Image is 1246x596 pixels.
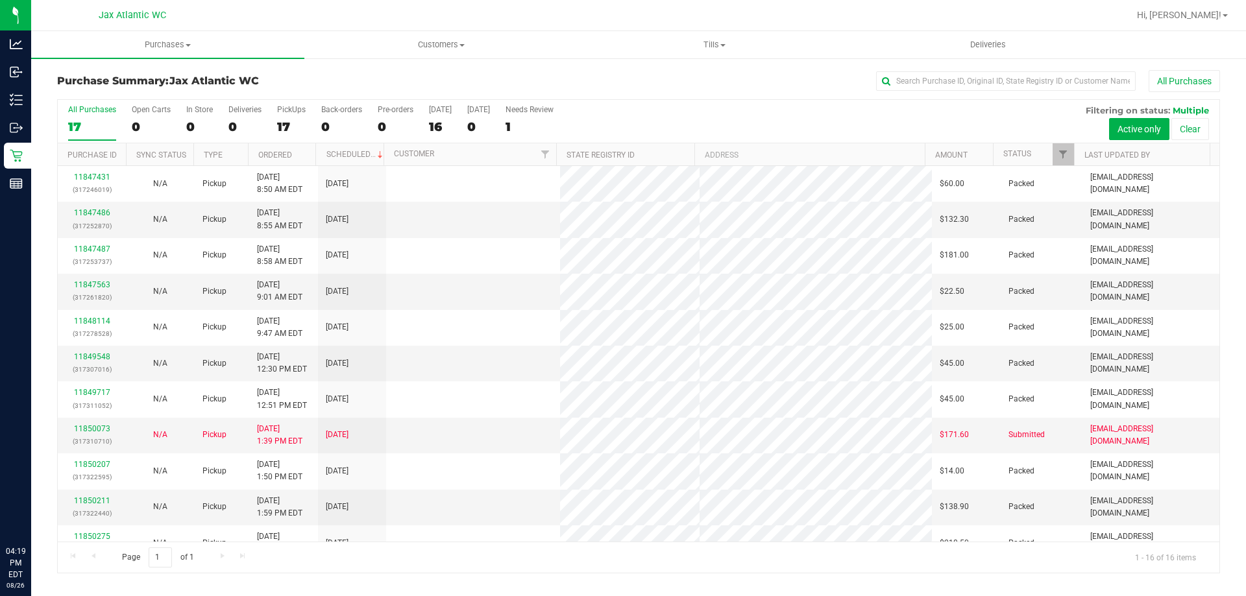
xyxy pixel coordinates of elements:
[66,471,118,483] p: (317322595)
[74,532,110,541] a: 11850275
[326,357,348,370] span: [DATE]
[153,322,167,331] span: Not Applicable
[429,119,452,134] div: 16
[940,178,964,190] span: $60.00
[257,279,302,304] span: [DATE] 9:01 AM EDT
[321,119,362,134] div: 0
[153,287,167,296] span: Not Applicable
[68,119,116,134] div: 17
[74,244,110,254] a: 11847487
[940,357,964,370] span: $45.00
[940,249,969,261] span: $181.00
[74,208,110,217] a: 11847486
[326,213,348,226] span: [DATE]
[1008,429,1045,441] span: Submitted
[10,177,23,190] inline-svg: Reports
[153,394,167,403] span: Not Applicable
[1149,70,1220,92] button: All Purchases
[1090,459,1212,483] span: [EMAIL_ADDRESS][DOMAIN_NAME]
[31,31,304,58] a: Purchases
[257,207,302,232] span: [DATE] 8:55 AM EDT
[326,150,385,159] a: Scheduled
[74,388,110,397] a: 11849717
[257,171,302,196] span: [DATE] 8:50 AM EDT
[258,150,292,160] a: Ordered
[202,429,226,441] span: Pickup
[74,173,110,182] a: 11847431
[153,213,167,226] button: N/A
[429,105,452,114] div: [DATE]
[10,66,23,78] inline-svg: Inbound
[326,393,348,405] span: [DATE]
[57,75,445,87] h3: Purchase Summary:
[326,465,348,477] span: [DATE]
[132,105,171,114] div: Open Carts
[257,495,302,519] span: [DATE] 1:59 PM EDT
[153,429,167,441] button: N/A
[578,31,851,58] a: Tills
[1090,387,1212,411] span: [EMAIL_ADDRESS][DOMAIN_NAME]
[506,105,554,114] div: Needs Review
[940,393,964,405] span: $45.00
[202,537,226,549] span: Pickup
[257,315,302,340] span: [DATE] 9:47 AM EDT
[940,321,964,333] span: $25.00
[940,465,964,477] span: $14.00
[1090,423,1212,447] span: [EMAIL_ADDRESS][DOMAIN_NAME]
[326,429,348,441] span: [DATE]
[326,537,348,549] span: [DATE]
[257,351,307,375] span: [DATE] 12:30 PM EDT
[228,119,262,134] div: 0
[153,249,167,261] button: N/A
[1171,118,1209,140] button: Clear
[1008,465,1034,477] span: Packed
[153,321,167,333] button: N/A
[6,580,25,590] p: 08/26
[1090,315,1212,340] span: [EMAIL_ADDRESS][DOMAIN_NAME]
[1090,351,1212,375] span: [EMAIL_ADDRESS][DOMAIN_NAME]
[326,249,348,261] span: [DATE]
[304,31,578,58] a: Customers
[153,538,167,547] span: Not Applicable
[257,530,302,555] span: [DATE] 2:06 PM EDT
[394,149,434,158] a: Customer
[74,280,110,289] a: 11847563
[1008,393,1034,405] span: Packed
[277,105,306,114] div: PickUps
[506,119,554,134] div: 1
[202,285,226,298] span: Pickup
[66,184,118,196] p: (317246019)
[202,178,226,190] span: Pickup
[1008,537,1034,549] span: Packed
[228,105,262,114] div: Deliveries
[378,119,413,134] div: 0
[1125,547,1206,567] span: 1 - 16 of 16 items
[578,39,850,51] span: Tills
[1008,321,1034,333] span: Packed
[1109,118,1169,140] button: Active only
[202,393,226,405] span: Pickup
[204,150,223,160] a: Type
[1086,105,1170,115] span: Filtering on status:
[257,459,302,483] span: [DATE] 1:50 PM EDT
[1090,243,1212,268] span: [EMAIL_ADDRESS][DOMAIN_NAME]
[74,496,110,505] a: 11850211
[153,250,167,259] span: Not Applicable
[153,430,167,439] span: Not Applicable
[67,150,117,160] a: Purchase ID
[153,359,167,368] span: Not Applicable
[940,537,969,549] span: $218.50
[66,220,118,232] p: (317252870)
[326,178,348,190] span: [DATE]
[1173,105,1209,115] span: Multiple
[202,213,226,226] span: Pickup
[153,178,167,190] button: N/A
[153,465,167,477] button: N/A
[153,501,167,513] button: N/A
[153,285,167,298] button: N/A
[940,213,969,226] span: $132.30
[10,149,23,162] inline-svg: Retail
[257,387,307,411] span: [DATE] 12:51 PM EDT
[940,429,969,441] span: $171.60
[153,393,167,405] button: N/A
